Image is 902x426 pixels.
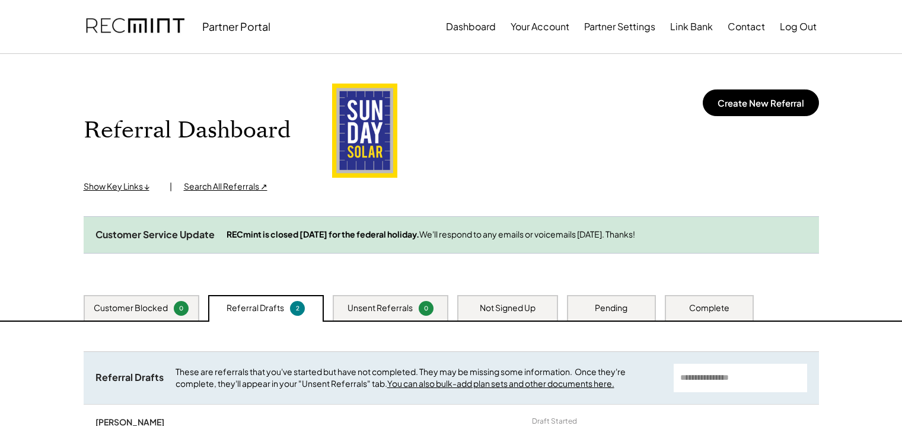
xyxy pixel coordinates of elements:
[511,15,569,39] button: Your Account
[227,302,284,314] div: Referral Drafts
[84,117,291,145] h1: Referral Dashboard
[292,304,303,313] div: 2
[387,378,614,389] a: You can also bulk-add plan sets and other documents here.
[332,84,397,178] img: sundaysolar_logo_tall_300_687w995h.png
[95,371,164,384] div: Referral Drafts
[95,229,215,241] div: Customer Service Update
[170,181,172,193] div: |
[480,302,536,314] div: Not Signed Up
[86,7,184,47] img: recmint-logotype%403x.png
[94,302,168,314] div: Customer Blocked
[227,229,419,239] strong: RECmint is closed [DATE] for the federal holiday.
[689,302,729,314] div: Complete
[670,15,713,39] button: Link Bank
[202,20,270,33] div: Partner Portal
[584,15,655,39] button: Partner Settings
[446,15,496,39] button: Dashboard
[176,366,662,389] div: These are referrals that you've started but have not completed. They may be missing some informat...
[227,229,807,241] div: We'll respond to any emails or voicemails [DATE]. Thanks!
[703,89,819,116] button: Create New Referral
[184,181,267,193] div: Search All Referrals ↗
[420,304,432,313] div: 0
[595,302,627,314] div: Pending
[348,302,413,314] div: Unsent Referrals
[84,181,158,193] div: Show Key Links ↓
[532,417,577,426] div: Draft Started
[728,15,765,39] button: Contact
[176,304,187,313] div: 0
[780,15,817,39] button: Log Out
